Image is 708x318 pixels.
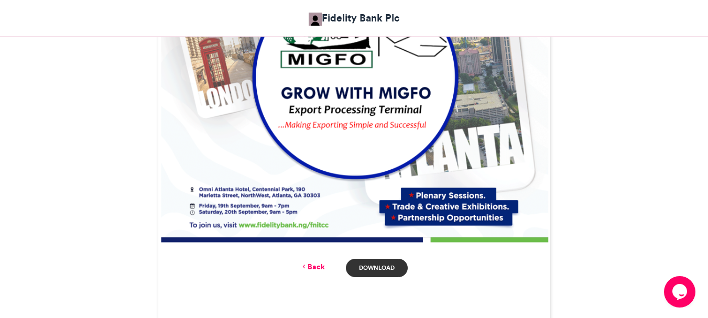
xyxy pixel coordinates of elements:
[346,259,407,277] a: Download
[300,261,325,272] a: Back
[664,276,698,308] iframe: chat widget
[309,10,400,26] a: Fidelity Bank Plc
[309,13,322,26] img: Fidelity Bank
